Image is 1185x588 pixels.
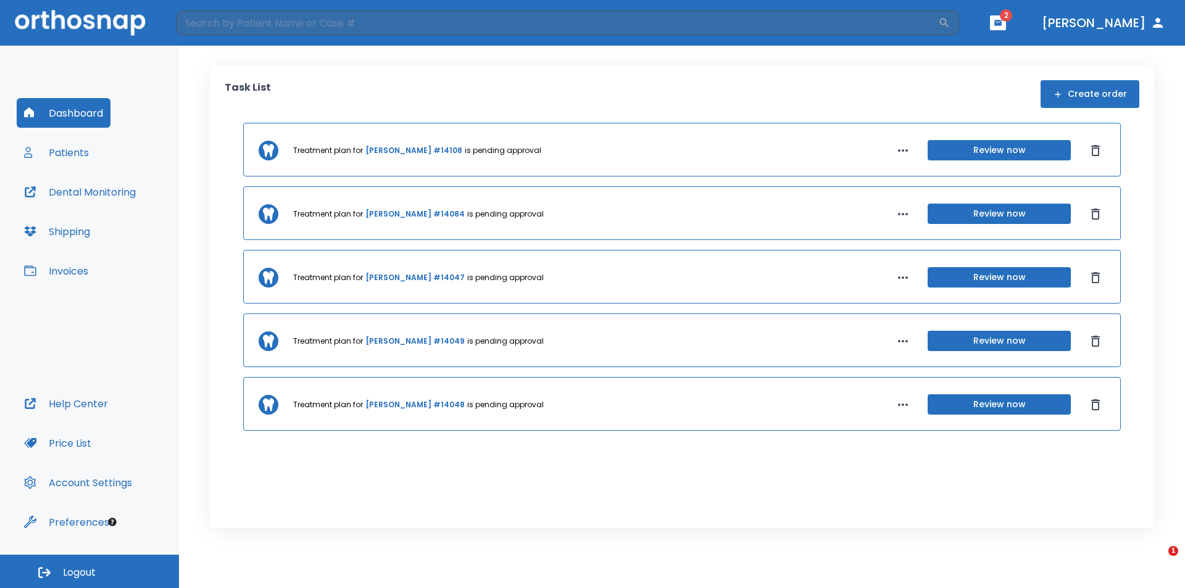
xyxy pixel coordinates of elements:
[365,272,465,283] a: [PERSON_NAME] #14047
[17,217,98,246] button: Shipping
[365,399,465,410] a: [PERSON_NAME] #14048
[928,204,1071,224] button: Review now
[293,272,363,283] p: Treatment plan for
[17,177,143,207] button: Dental Monitoring
[467,272,544,283] p: is pending approval
[17,468,139,497] button: Account Settings
[365,145,462,156] a: [PERSON_NAME] #14108
[17,256,96,286] button: Invoices
[1041,80,1139,108] button: Create order
[225,80,271,108] p: Task List
[293,145,363,156] p: Treatment plan for
[928,267,1071,288] button: Review now
[17,507,117,537] button: Preferences
[365,336,465,347] a: [PERSON_NAME] #14049
[1168,546,1178,556] span: 1
[467,399,544,410] p: is pending approval
[1086,204,1105,224] button: Dismiss
[928,140,1071,160] button: Review now
[928,331,1071,351] button: Review now
[293,336,363,347] p: Treatment plan for
[465,145,541,156] p: is pending approval
[928,394,1071,415] button: Review now
[1000,9,1012,22] span: 2
[17,428,99,458] button: Price List
[467,209,544,220] p: is pending approval
[17,389,115,418] button: Help Center
[365,209,465,220] a: [PERSON_NAME] #14084
[1086,395,1105,415] button: Dismiss
[1086,141,1105,160] button: Dismiss
[15,10,146,35] img: Orthosnap
[293,399,363,410] p: Treatment plan for
[107,516,118,528] div: Tooltip anchor
[17,98,110,128] button: Dashboard
[1037,12,1170,34] button: [PERSON_NAME]
[1086,331,1105,351] button: Dismiss
[1086,268,1105,288] button: Dismiss
[177,10,938,35] input: Search by Patient Name or Case #
[63,566,96,579] span: Logout
[1143,546,1173,576] iframe: Intercom live chat
[293,209,363,220] p: Treatment plan for
[467,336,544,347] p: is pending approval
[17,138,96,167] button: Patients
